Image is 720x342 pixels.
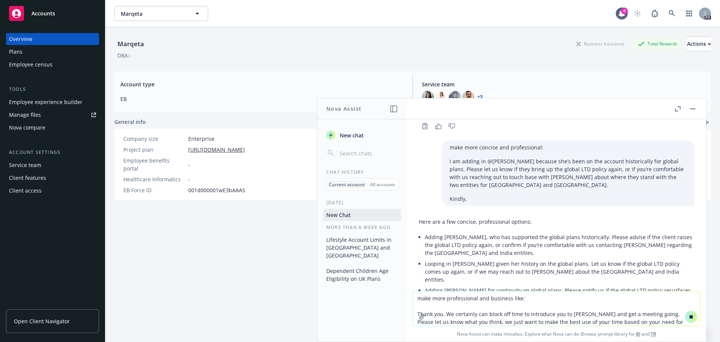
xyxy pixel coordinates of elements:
p: make more concise and professional: [450,143,687,151]
span: 001d000001wE3bAAAS [188,186,245,194]
span: New chat [338,131,364,139]
span: General info [114,118,146,126]
div: Business Insurance [573,39,628,48]
div: More than a week ago [317,224,407,231]
p: Kindly, [450,195,687,203]
div: Chat History [317,169,407,175]
div: Tools [6,86,99,93]
a: Service team [6,159,99,171]
span: Account type [120,80,403,88]
div: Employee census [9,59,52,71]
a: Employee census [6,59,99,71]
a: Employee experience builder [6,96,99,108]
p: All accounts [370,181,395,188]
p: Here are a few concise, professional options: [419,218,694,226]
div: Client features [9,172,46,184]
p: I am adding in @[PERSON_NAME] because she’s been on the account historically for global plans. Pl... [450,157,687,189]
span: Service team [422,80,705,88]
span: - [188,175,190,183]
div: Nova compare [9,122,45,134]
div: Marqeta [114,39,147,49]
div: 8 [621,8,628,14]
a: +3 [477,95,483,99]
div: Project plan [123,146,185,154]
a: Manage files [6,109,99,121]
a: Start snowing [630,6,645,21]
input: Search chats [338,148,398,158]
a: [URL][DOMAIN_NAME] [188,146,245,154]
span: Open Client Navigator [14,317,70,325]
span: Marqeta [121,10,186,18]
button: Lifestyle Account Limits in [GEOGRAPHIC_DATA] and [GEOGRAPHIC_DATA] [323,234,401,262]
div: Healthcare Informatics [123,175,185,183]
button: Actions [687,36,711,51]
a: Overview [6,33,99,45]
p: Looping in [PERSON_NAME] given her history on the global plans. Let us know if the global LTD pol... [425,260,694,283]
img: photo [462,91,474,103]
button: New Chat [323,209,401,221]
button: Dependent Children Age Eligibility on UK Plans [323,265,401,285]
div: Manage files [9,109,41,121]
img: photo [435,91,447,103]
div: [DATE] [317,199,407,206]
button: Thumbs down [446,121,458,131]
span: EB [120,95,403,103]
a: Client access [6,185,99,197]
div: Actions [687,37,711,51]
div: Employee experience builder [9,96,82,108]
div: Company size [123,135,185,143]
div: DBA: - [117,51,131,59]
a: Nova compare [6,122,99,134]
h1: Nova Assist [326,105,361,113]
img: photo [449,91,461,103]
div: Plans [9,46,22,58]
svg: Copy to clipboard [421,123,428,130]
a: Report a Bug [647,6,662,21]
span: Enterprise [188,135,214,143]
div: Account settings [6,149,99,156]
div: Employee benefits portal [123,157,185,172]
a: Plans [6,46,99,58]
a: Switch app [682,6,697,21]
img: photo [422,91,434,103]
div: EB Force ID [123,186,185,194]
div: Overview [9,33,32,45]
a: BI [636,331,640,337]
a: Search [664,6,679,21]
button: New chat [323,128,401,142]
span: Accounts [31,11,55,17]
div: Service team [9,159,41,171]
button: Marqeta [114,6,208,21]
span: Nova Assist can make mistakes. Explore what Nova can do: Browse prompt library for and [410,326,703,342]
a: add [702,118,711,127]
a: Client features [6,172,99,184]
a: Accounts [6,3,99,24]
p: Adding [PERSON_NAME], who has supported the global plans historically. Please advise if the clien... [425,233,694,257]
p: Current account [329,181,365,188]
a: TR [651,331,656,337]
div: Total Rewards [634,39,681,48]
span: - [188,161,190,169]
p: Adding [PERSON_NAME] for continuity on global plans. Please notify us if the global LTD policy re... [425,286,694,302]
div: Client access [9,185,42,197]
